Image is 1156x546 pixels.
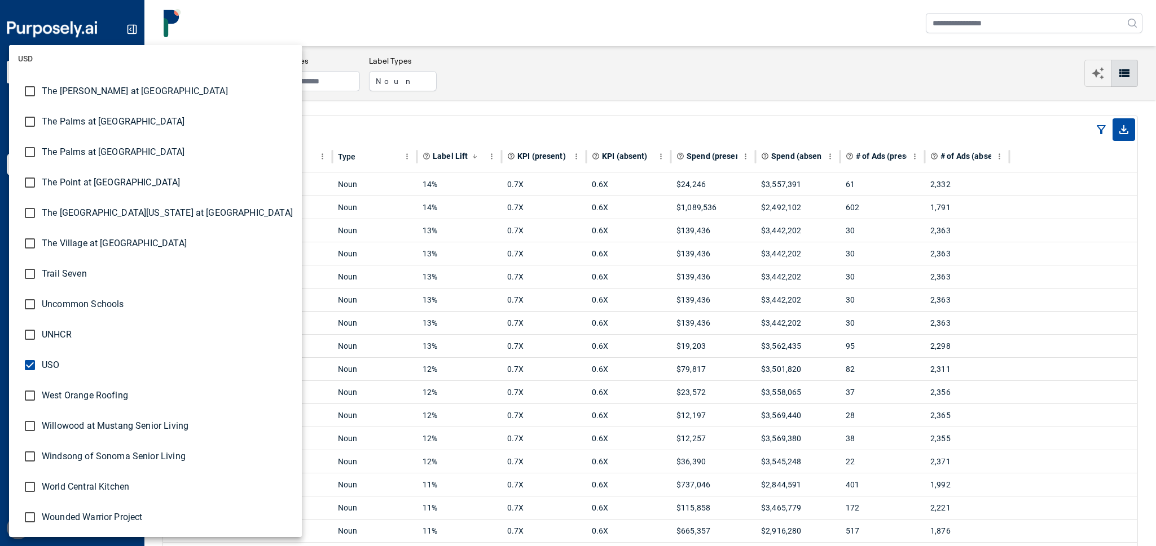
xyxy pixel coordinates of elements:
span: USO [42,358,293,372]
span: Wounded Warrior Project [42,511,293,524]
span: The [GEOGRAPHIC_DATA][US_STATE] at [GEOGRAPHIC_DATA] [42,206,293,220]
span: The Palms at [GEOGRAPHIC_DATA] [42,145,293,159]
span: West Orange Roofing [42,389,293,402]
span: Trail Seven [42,267,293,281]
span: Willowood at Mustang Senior Living [42,419,293,433]
span: Windsong of Sonoma Senior Living [42,450,293,463]
li: USD [9,45,302,72]
span: UNHCR [42,328,293,341]
span: The [PERSON_NAME] at [GEOGRAPHIC_DATA] [42,85,293,98]
span: The Palms at [GEOGRAPHIC_DATA] [42,115,293,128]
span: The Village at [GEOGRAPHIC_DATA] [42,237,293,250]
span: Uncommon Schools [42,298,293,311]
span: World Central Kitchen [42,480,293,494]
span: The Point at [GEOGRAPHIC_DATA] [42,176,293,189]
